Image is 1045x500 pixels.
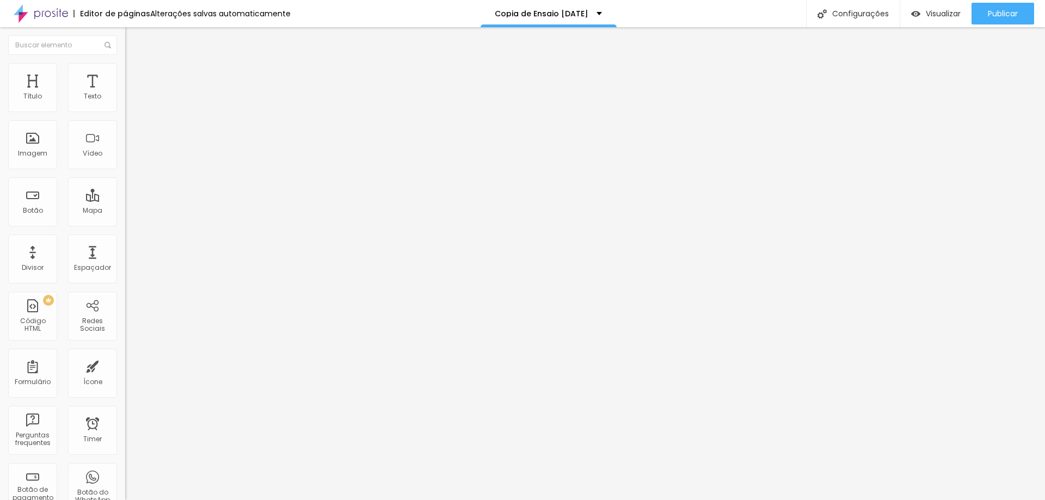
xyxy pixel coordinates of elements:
div: Redes Sociais [71,317,114,333]
div: Espaçador [74,264,111,271]
button: Visualizar [900,3,972,24]
div: Botão [23,207,43,214]
span: Visualizar [926,9,961,18]
input: Buscar elemento [8,35,117,55]
div: Formulário [15,378,51,386]
div: Divisor [22,264,44,271]
div: Alterações salvas automaticamente [150,10,291,17]
img: Icone [817,9,827,18]
div: Perguntas frequentes [11,431,54,447]
div: Título [23,92,42,100]
div: Editor de páginas [73,10,150,17]
div: Timer [83,435,102,443]
img: view-1.svg [911,9,920,18]
button: Publicar [972,3,1034,24]
div: Texto [84,92,101,100]
iframe: Editor [125,27,1045,500]
div: Mapa [83,207,102,214]
div: Vídeo [83,150,102,157]
span: Publicar [988,9,1018,18]
img: Icone [104,42,111,48]
div: Código HTML [11,317,54,333]
p: Copia de Ensaio [DATE] [495,10,588,17]
div: Ícone [83,378,102,386]
div: Imagem [18,150,47,157]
